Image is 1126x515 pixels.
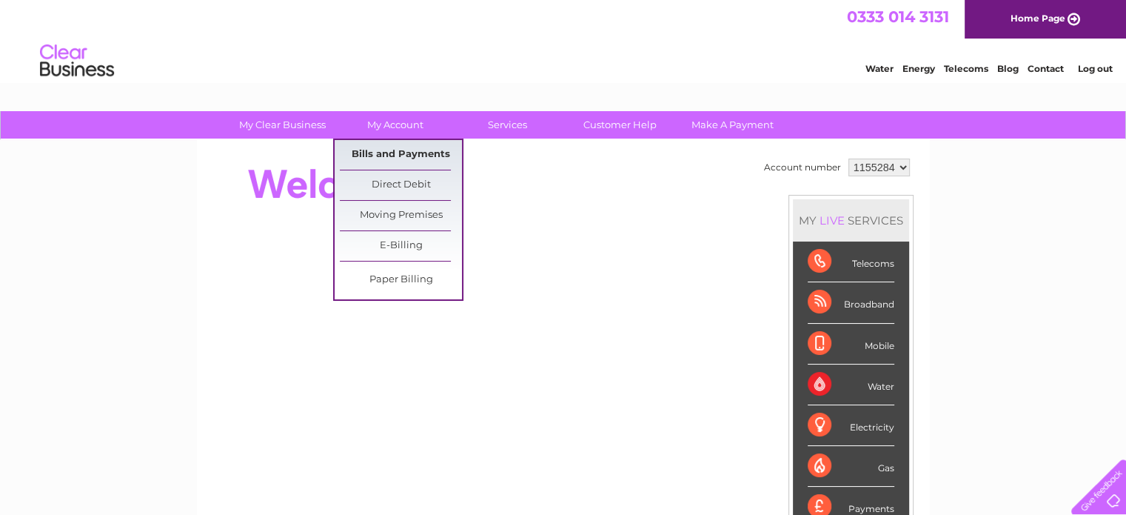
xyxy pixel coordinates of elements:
div: Electricity [808,405,894,446]
div: Telecoms [808,242,894,282]
div: LIVE [817,213,848,227]
a: Bills and Payments [340,140,462,170]
a: Moving Premises [340,201,462,230]
img: logo.png [39,39,115,84]
div: Water [808,365,894,405]
a: Contact [1028,63,1064,74]
div: Broadband [808,282,894,323]
div: Clear Business is a trading name of Verastar Limited (registered in [GEOGRAPHIC_DATA] No. 3667643... [214,8,914,72]
a: Paper Billing [340,265,462,295]
a: My Clear Business [221,111,344,139]
a: Customer Help [559,111,681,139]
a: Energy [902,63,935,74]
a: Services [446,111,569,139]
a: Blog [997,63,1019,74]
a: My Account [334,111,456,139]
a: Make A Payment [671,111,794,139]
td: Account number [760,155,845,180]
a: 0333 014 3131 [847,7,949,26]
a: Telecoms [944,63,988,74]
div: Gas [808,446,894,487]
a: E-Billing [340,231,462,261]
a: Water [865,63,894,74]
div: Mobile [808,324,894,365]
a: Log out [1077,63,1112,74]
a: Direct Debit [340,170,462,200]
div: MY SERVICES [793,199,909,242]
